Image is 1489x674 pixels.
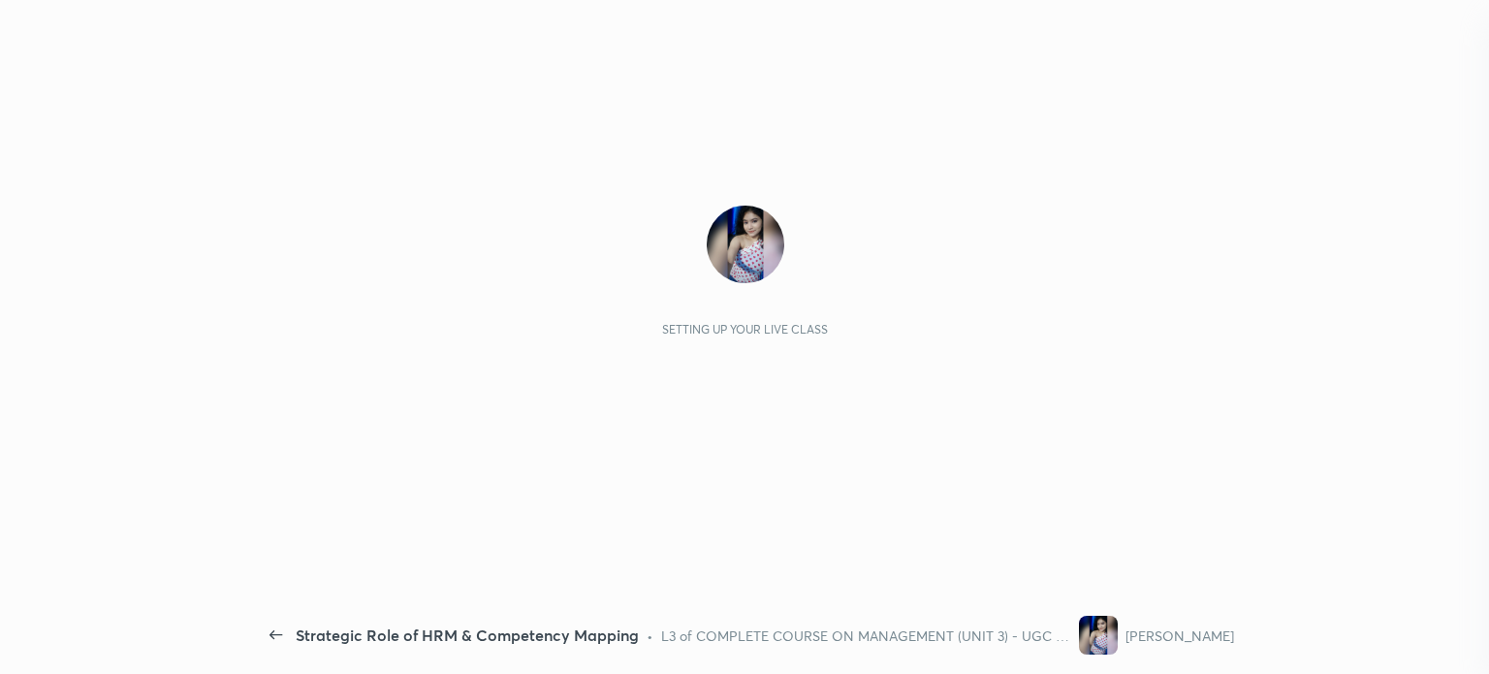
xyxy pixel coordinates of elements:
div: Setting up your live class [662,322,828,337]
img: b4263d946f1245789809af6d760ec954.jpg [707,206,784,283]
div: • [647,626,653,646]
div: L3 of COMPLETE COURSE ON MANAGEMENT (UNIT 3) - UGC NET [DATE] [661,626,1071,646]
div: [PERSON_NAME] [1125,626,1234,646]
img: b4263d946f1245789809af6d760ec954.jpg [1079,616,1118,655]
div: Strategic Role of HRM & Competency Mapping [296,624,639,647]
